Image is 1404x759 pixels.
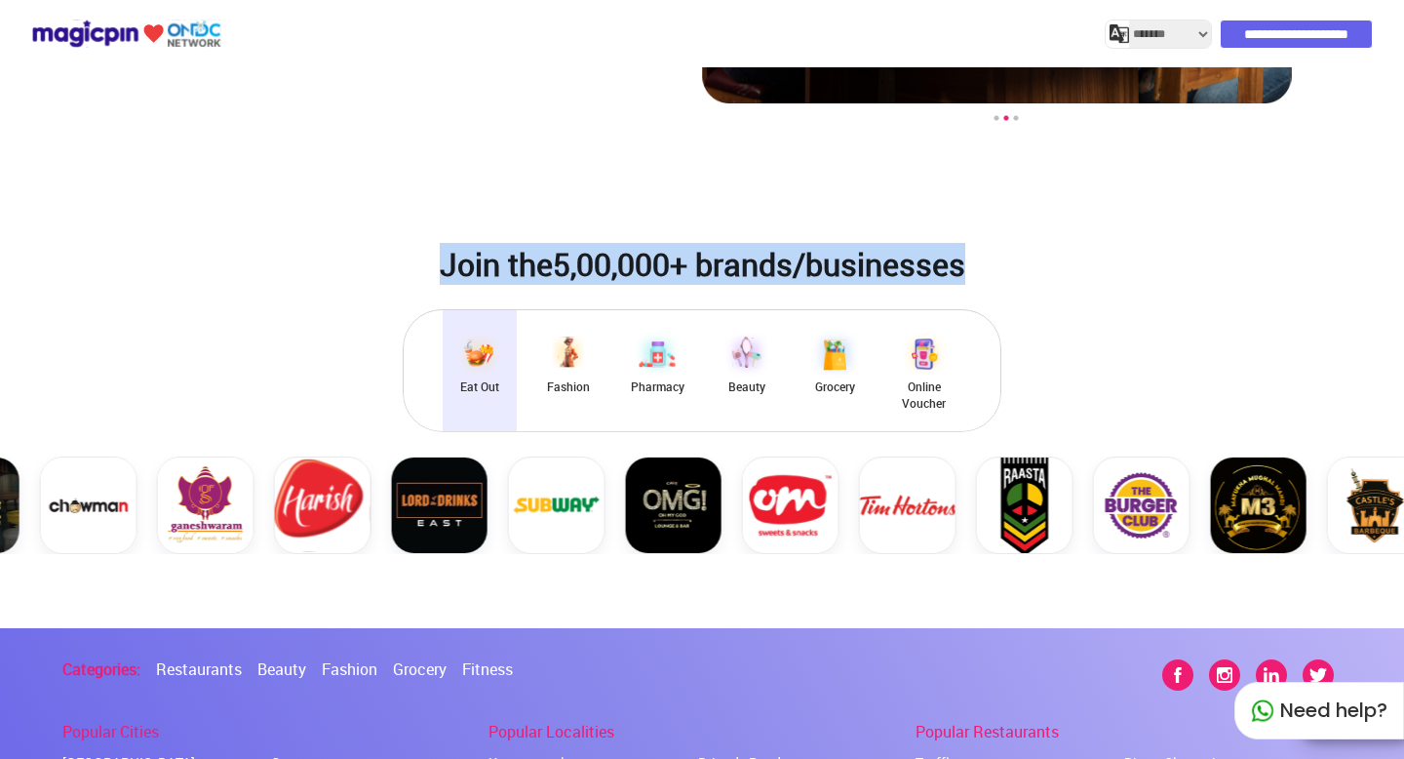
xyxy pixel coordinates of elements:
[900,330,949,379] img: claim-online-voucher.6194e404.svg
[969,457,1067,554] img: icon/partners/static/media/Food-Raasta.81a6ee33.svg
[735,457,833,554] img: icon/partners/static/media/Food-om-sweets.ba60771c.svg
[33,457,131,554] img: icon/partners/static/media/Food-Chowman.04aaadeb.svg
[454,659,521,679] a: Fitness
[618,457,716,554] img: icon/partners/static/media/Food-OMG.22b8d6a8.svg
[150,457,248,554] img: icon/partners/static/media/Food-Ganneshwaram.d062344b.svg
[148,659,250,679] a: Restaurants
[31,17,221,51] img: ondc-logo-new-small.8a59708e.svg
[996,108,1016,128] button: 2
[631,379,684,395] div: Pharmacy
[916,722,1342,753] header: Popular Restaurants
[815,379,855,395] div: Grocery
[728,379,765,395] div: Beauty
[1256,659,1287,691] img: linkedin icon
[384,457,482,554] img: icon/partners/static/media/Food-LOD.4b46cf43.svg
[811,330,860,379] img: claim-grocery-delivery.4c73caef.svg
[1006,108,1026,128] button: 3
[553,243,687,285] span: 5,00,000+
[722,330,771,379] img: claim-beauty-brands.212795bf.svg
[852,457,950,554] img: icon/partners/static/media/Food-Timortan.d2d758e0.svg
[544,330,593,379] img: claim-fashion-brands.f304bd53.svg
[987,108,1006,128] button: 1
[1162,659,1193,691] img: facebook icon
[501,457,599,554] img: icon/partners/static/media/Food-Subway-logo.dcba0589.svg
[1209,659,1240,691] img: instagram icon
[62,659,148,679] p: Categories :
[1303,659,1334,691] img: twitter icon
[547,379,590,395] div: Fashion
[267,457,365,554] img: icon/partners/static/media/Food-Harish.eb350efc.svg
[250,659,314,679] a: Beauty
[897,379,952,412] div: Online Voucher
[385,659,454,679] a: Grocery
[1251,699,1274,723] img: whatapp_green.7240e66a.svg
[1110,24,1129,44] img: j2MGCQAAAABJRU5ErkJggg==
[1086,457,1184,554] img: icon/partners/static/media/Food-The Burger Club.1603b909.svg
[633,330,682,379] img: claim-pharmacy.6ca4fc6c.svg
[314,659,385,679] a: Fashion
[440,244,965,285] div: Join the brands/businesses
[460,379,499,395] div: Eat Out
[488,722,915,753] header: Popular Localities
[455,330,504,379] img: claim-food-brands.af24e2d6.svg
[62,722,488,753] header: Popular Cities
[1234,682,1404,739] div: Need help?
[1203,457,1301,554] img: icon/partners/static/media/Food-M3.da5d3aa2.svg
